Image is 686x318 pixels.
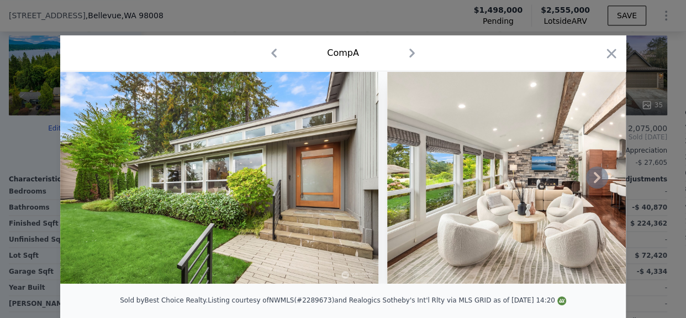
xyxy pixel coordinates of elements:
[327,46,359,60] div: Comp A
[120,296,208,304] div: Sold by Best Choice Realty .
[557,296,566,305] img: NWMLS Logo
[60,71,378,284] img: Property Img
[208,296,566,304] div: Listing courtesy of NWMLS (#2289673) and Realogics Sotheby's Int'l Rlty via MLS GRID as of [DATE]...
